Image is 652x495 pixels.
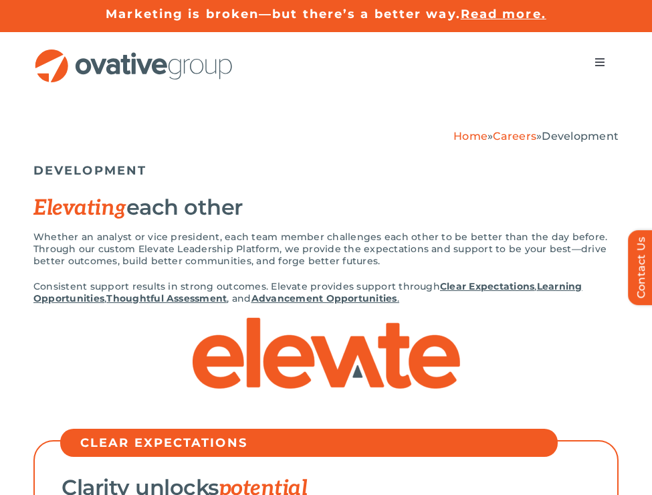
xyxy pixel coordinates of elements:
span: , [104,292,106,304]
a: Marketing is broken—but there’s a better way. [106,7,461,21]
h5: CLEAR EXPECTATIONS [80,435,551,450]
a: Read more. [461,7,546,21]
span: Development [542,130,619,142]
span: , [534,280,536,292]
strong: Advancement Opportunities [251,292,397,304]
span: » » [453,130,619,142]
a: OG_Full_horizontal_RGB [33,47,234,60]
span: , and [227,292,251,304]
h5: DEVELOPMENT [33,163,619,178]
img: Elevate – Elevate Logo [193,318,460,389]
h2: each other [33,195,619,221]
p: Consistent support results in strong outcomes. Elevate provides support through [33,280,619,304]
a: Learning Opportunities [33,280,582,304]
nav: Menu [581,49,619,76]
span: Elevating [33,195,126,221]
a: Careers [493,130,536,142]
a: Thoughtful Assessment [106,292,227,304]
a: Home [453,130,487,142]
a: Clear Expectations [440,280,534,292]
p: Whether an analyst or vice president, each team member challenges each other to be better than th... [33,231,619,267]
a: Advancement Opportunities. [251,292,399,304]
